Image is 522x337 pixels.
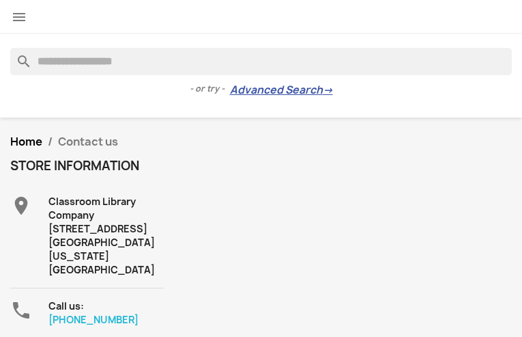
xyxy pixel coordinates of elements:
div: Classroom Library Company [STREET_ADDRESS] [GEOGRAPHIC_DATA][US_STATE] [GEOGRAPHIC_DATA] [48,195,164,277]
i:  [11,9,27,25]
span: - or try - [190,82,230,96]
h4: Store information [10,159,164,173]
i:  [10,299,32,321]
a: Home [10,134,42,149]
a: [PHONE_NUMBER] [48,313,139,326]
input: Search [10,48,512,75]
a: Advanced Search→ [230,83,333,97]
div: Call us: [48,299,164,327]
i: search [10,48,27,64]
span: → [323,83,333,97]
i:  [10,195,32,217]
span: Contact us [58,134,118,149]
